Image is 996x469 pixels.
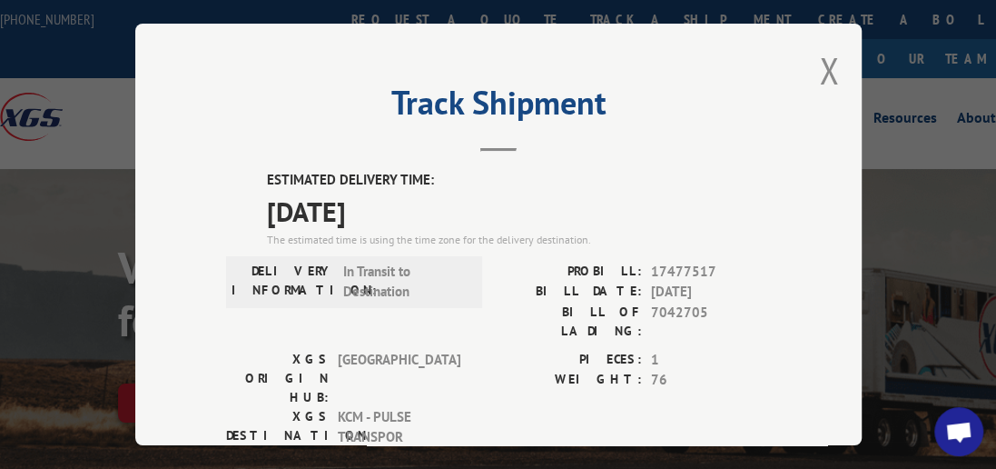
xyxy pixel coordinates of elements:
label: PROBILL: [498,261,642,282]
span: In Transit to Destination [343,261,466,302]
h2: Track Shipment [226,90,771,125]
div: The estimated time is using the time zone for the delivery destination. [267,231,771,247]
label: WEIGHT: [498,370,642,391]
label: PIECES: [498,349,642,370]
label: BILL DATE: [498,282,642,303]
label: XGS DESTINATION HUB: [226,406,329,464]
label: ESTIMATED DELIVERY TIME: [267,170,771,191]
span: [DATE] [267,190,771,231]
div: Open chat [934,407,983,456]
label: BILL OF LADING: [498,302,642,340]
span: 17477517 [651,261,771,282]
span: KCM - PULSE TRANSPOR [338,406,460,464]
label: XGS ORIGIN HUB: [226,349,329,406]
span: [GEOGRAPHIC_DATA] [338,349,460,406]
button: Close modal [819,46,839,95]
label: DELIVERY INFORMATION: [232,261,334,302]
span: [DATE] [651,282,771,303]
span: 7042705 [651,302,771,340]
span: 76 [651,370,771,391]
span: 1 [651,349,771,370]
